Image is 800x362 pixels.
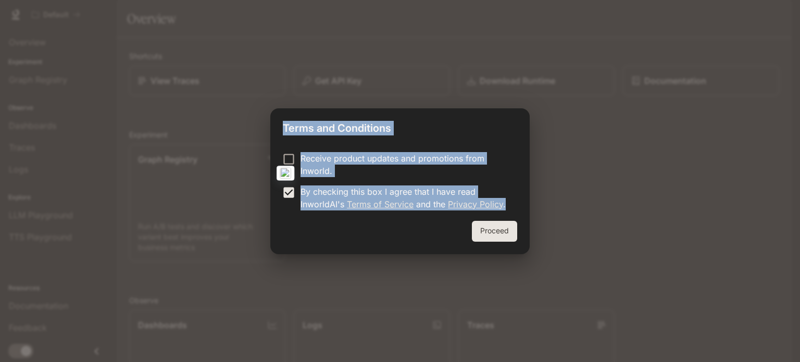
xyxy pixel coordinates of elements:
[347,199,414,209] a: Terms of Service
[301,185,509,210] p: By checking this box I agree that I have read InworldAI's and the .
[270,108,530,144] h2: Terms and Conditions
[472,221,517,242] button: Proceed
[301,152,509,177] p: Receive product updates and promotions from Inworld.
[448,199,503,209] a: Privacy Policy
